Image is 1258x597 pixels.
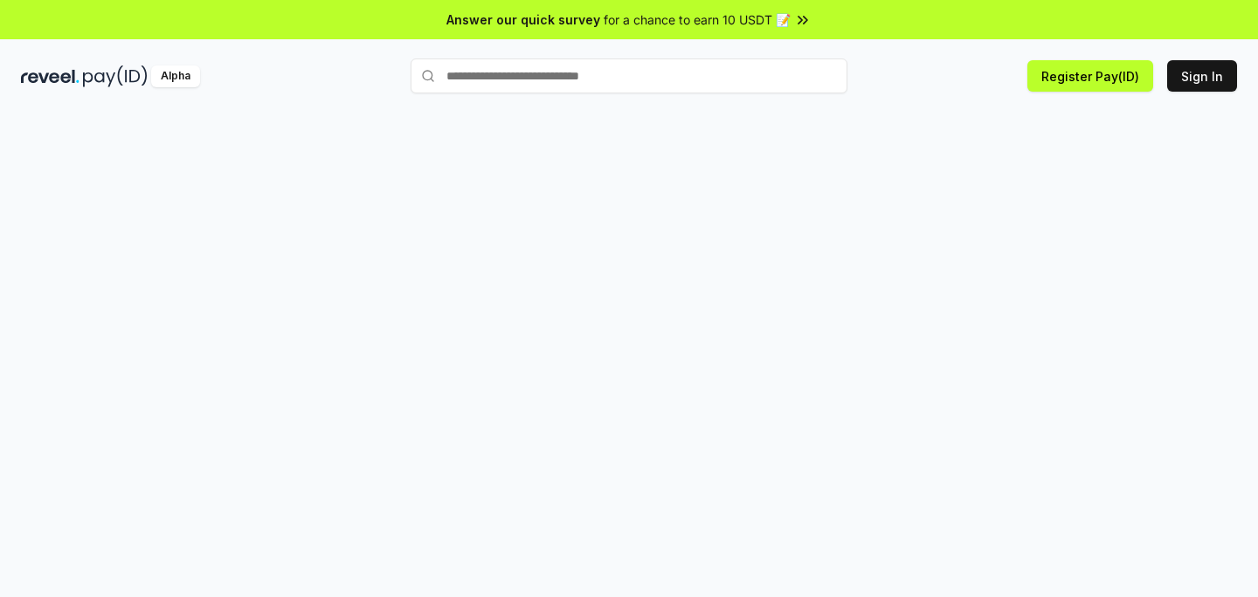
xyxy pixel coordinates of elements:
[151,65,200,87] div: Alpha
[446,10,600,29] span: Answer our quick survey
[1027,60,1153,92] button: Register Pay(ID)
[1167,60,1237,92] button: Sign In
[604,10,791,29] span: for a chance to earn 10 USDT 📝
[83,65,148,87] img: pay_id
[21,65,79,87] img: reveel_dark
